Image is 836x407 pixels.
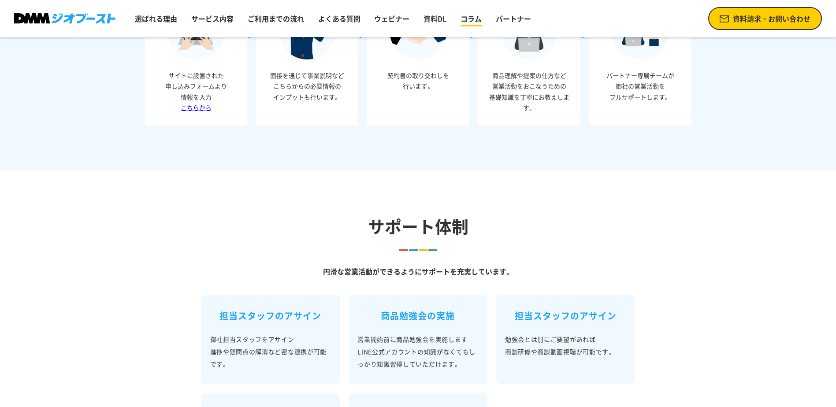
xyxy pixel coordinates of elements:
[483,59,575,113] p: 商品理解や提案の仕方など 営業活動をおこなうための 基礎知識を丁寧にお教えします。
[594,59,686,103] p: パートナー専属チームが 御社の営業活動を フルサポートします。
[505,333,626,358] p: 勉強会とは別にご要望があれば 商談研修や商談動画視聴が可能です。
[505,309,626,322] h3: 担当スタッフのアサイン
[188,10,237,27] a: サービス内容
[315,10,364,27] a: よくある質問
[372,59,464,92] p: 契約書の取り交わしを 行います。
[457,10,485,27] a: コラム
[357,333,479,370] p: 営業開始前に商品勉強会を実施します LINE公式アカウントの知識がなくてもしっかり知識習得していただけます。
[181,103,212,112] a: こちらから
[708,7,822,30] a: 資料請求・お問い合わせ
[492,10,535,27] a: パートナー
[201,265,635,277] p: 円滑な営業活動ができるようにサポートを充実しています。
[150,59,242,113] p: サイトに設置された 申し込みフォームより 情報を入力
[131,10,181,27] a: 選ばれる理由
[420,10,450,27] a: 資料DL
[14,13,115,24] img: DMMジオブースト
[357,309,479,322] h3: 商品勉強会の実施
[210,309,331,322] h3: 担当スタッフのアサイン
[733,13,810,24] span: 資料請求・お問い合わせ
[210,333,331,370] p: 御社担当スタッフをアサイン 進捗や疑問点の解消など密な連携が可能です。
[261,59,353,103] p: 面接を通じて事業説明など こちらからの必要情報の インプットも行います。
[244,10,308,27] a: ご利用までの流れ
[371,10,413,27] a: ウェビナー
